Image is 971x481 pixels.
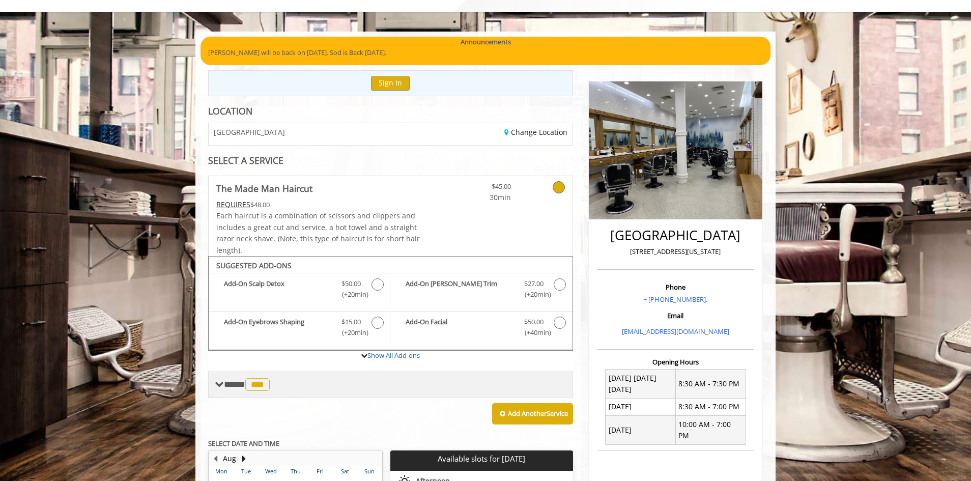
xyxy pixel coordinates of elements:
[600,228,751,243] h2: [GEOGRAPHIC_DATA]
[508,409,568,418] b: Add Another Service
[208,47,763,58] p: [PERSON_NAME] will be back on [DATE]. Sod is Back [DATE].
[234,466,258,476] th: Tue
[336,289,366,300] span: (+20min )
[406,317,513,338] b: Add-On Facial
[216,181,312,195] b: The Made Man Haircut
[504,127,567,137] a: Change Location
[214,128,285,136] span: [GEOGRAPHIC_DATA]
[216,199,421,210] div: $48.00
[224,317,331,338] b: Add-On Eyebrows Shaping
[597,358,754,365] h3: Opening Hours
[214,278,385,302] label: Add-On Scalp Detox
[675,416,746,445] td: 10:00 AM - 7:00 PM
[336,327,366,338] span: (+20min )
[606,398,676,415] td: [DATE]
[332,466,357,476] th: Sat
[224,278,331,300] b: Add-On Scalp Detox
[606,370,676,399] td: [DATE] [DATE] [DATE]
[461,37,511,47] b: Announcements
[208,156,573,165] div: SELECT A SERVICE
[406,278,513,300] b: Add-On [PERSON_NAME] Trim
[341,278,361,289] span: $50.00
[519,289,549,300] span: (+20min )
[283,466,307,476] th: Thu
[451,192,511,203] span: 30min
[259,466,283,476] th: Wed
[216,200,250,209] span: This service needs some Advance to be paid before we block your appointment
[394,455,568,463] p: Available slots for [DATE]
[600,284,751,291] h3: Phone
[367,351,420,360] a: Show All Add-ons
[600,246,751,257] p: [STREET_ADDRESS][US_STATE]
[308,466,332,476] th: Fri
[606,416,676,445] td: [DATE]
[600,312,751,319] h3: Email
[622,327,729,336] a: [EMAIL_ADDRESS][DOMAIN_NAME]
[675,398,746,415] td: 8:30 AM - 7:00 PM
[395,278,567,302] label: Add-On Beard Trim
[216,261,292,270] b: SUGGESTED ADD-ONS
[209,466,234,476] th: Mon
[492,403,573,425] button: Add AnotherService
[214,317,385,341] label: Add-On Eyebrows Shaping
[524,278,544,289] span: $27.00
[216,211,420,254] span: Each haircut is a combination of scissors and clippers and includes a great cut and service, a ho...
[357,466,382,476] th: Sun
[211,453,219,464] button: Previous Month
[240,453,248,464] button: Next Month
[451,176,511,203] a: $45.00
[208,256,573,351] div: The Made Man Haircut Add-onS
[524,317,544,327] span: $50.00
[341,317,361,327] span: $15.00
[643,295,707,304] a: + [PHONE_NUMBER].
[395,317,567,341] label: Add-On Facial
[223,453,236,464] button: Aug
[371,76,410,91] button: Sign In
[519,327,549,338] span: (+40min )
[208,439,279,448] b: SELECT DATE AND TIME
[675,370,746,399] td: 8:30 AM - 7:30 PM
[208,105,252,117] b: LOCATION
